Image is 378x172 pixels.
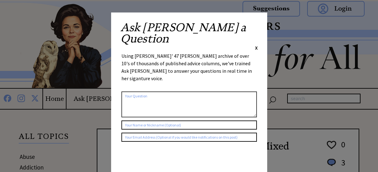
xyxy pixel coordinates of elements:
input: Your Email Address (Optional if you would like notifications on this post) [121,133,257,142]
div: Using [PERSON_NAME]' 47 [PERSON_NAME] archive of over 10's of thousands of published advice colum... [121,52,257,88]
input: Your Name or Nickname (Optional) [121,120,257,130]
span: X [255,45,258,51]
h2: Ask [PERSON_NAME] a Question [120,22,258,44]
